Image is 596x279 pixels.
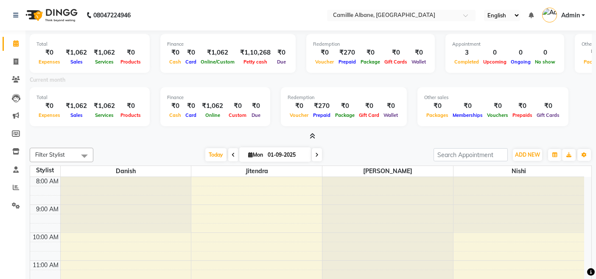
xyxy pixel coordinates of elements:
span: Products [118,112,143,118]
div: 0 [509,48,533,58]
span: Card [183,112,199,118]
span: Card [183,59,199,65]
span: Gift Cards [534,112,562,118]
button: ADD NEW [513,149,542,161]
span: Products [118,59,143,65]
span: Expenses [36,59,62,65]
span: Filter Stylist [35,151,65,158]
span: Petty cash [241,59,269,65]
div: 10:00 AM [31,233,60,242]
span: No show [533,59,557,65]
div: ₹0 [249,101,263,111]
div: Finance [167,41,289,48]
div: ₹1,062 [90,101,118,111]
div: ₹1,062 [62,101,90,111]
div: ₹0 [381,101,400,111]
span: Mon [246,152,265,158]
span: Sales [68,59,85,65]
span: Sales [68,112,85,118]
span: Danish [61,166,191,177]
span: Today [205,148,227,161]
input: 2025-09-01 [265,149,308,161]
div: ₹0 [167,101,183,111]
div: ₹0 [382,48,409,58]
div: ₹1,10,268 [237,48,274,58]
div: ₹1,062 [90,48,118,58]
div: ₹270 [336,48,358,58]
span: Package [333,112,357,118]
div: ₹0 [357,101,381,111]
div: ₹270 [311,101,333,111]
b: 08047224946 [93,3,131,27]
div: Redemption [313,41,428,48]
div: ₹0 [450,101,485,111]
div: ₹0 [274,48,289,58]
div: Total [36,94,143,101]
img: logo [22,3,80,27]
label: Current month [30,76,65,84]
span: Gift Card [357,112,381,118]
span: Voucher [288,112,311,118]
span: Gift Cards [382,59,409,65]
span: Online [203,112,222,118]
div: ₹1,062 [62,48,90,58]
div: ₹0 [358,48,382,58]
span: Cash [167,112,183,118]
div: ₹0 [333,101,357,111]
div: ₹0 [409,48,428,58]
div: ₹0 [485,101,510,111]
span: Memberships [450,112,485,118]
div: Appointment [452,41,557,48]
div: 3 [452,48,481,58]
span: Services [93,59,116,65]
span: Online/Custom [199,59,237,65]
div: 9:00 AM [34,205,60,214]
span: [PERSON_NAME] [322,166,453,177]
span: Package [358,59,382,65]
div: 8:00 AM [34,177,60,186]
div: ₹1,062 [199,48,237,58]
div: ₹0 [118,101,143,111]
div: ₹0 [183,48,199,58]
span: Services [93,112,116,118]
span: Prepaid [336,59,358,65]
span: Jitendra [191,166,322,177]
span: Upcoming [481,59,509,65]
span: Due [249,112,263,118]
div: Finance [167,94,263,101]
span: Ongoing [509,59,533,65]
div: ₹0 [534,101,562,111]
div: ₹0 [227,101,249,111]
div: Redemption [288,94,400,101]
span: Custom [227,112,249,118]
div: ₹0 [313,48,336,58]
div: ₹0 [288,101,311,111]
span: Vouchers [485,112,510,118]
div: ₹0 [510,101,534,111]
span: Prepaids [510,112,534,118]
span: Due [275,59,288,65]
span: Prepaid [311,112,333,118]
span: Wallet [409,59,428,65]
span: Nishi [453,166,584,177]
div: ₹0 [424,101,450,111]
span: ADD NEW [515,152,540,158]
span: Completed [452,59,481,65]
input: Search Appointment [434,148,508,161]
div: ₹0 [36,101,62,111]
div: ₹0 [167,48,183,58]
span: Wallet [381,112,400,118]
div: 0 [481,48,509,58]
div: 11:00 AM [31,261,60,270]
div: ₹0 [118,48,143,58]
div: ₹0 [36,48,62,58]
span: Expenses [36,112,62,118]
div: Total [36,41,143,48]
div: 0 [533,48,557,58]
div: ₹0 [183,101,199,111]
span: Cash [167,59,183,65]
div: Other sales [424,94,562,101]
span: Voucher [313,59,336,65]
div: ₹1,062 [199,101,227,111]
img: Admin [542,8,557,22]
